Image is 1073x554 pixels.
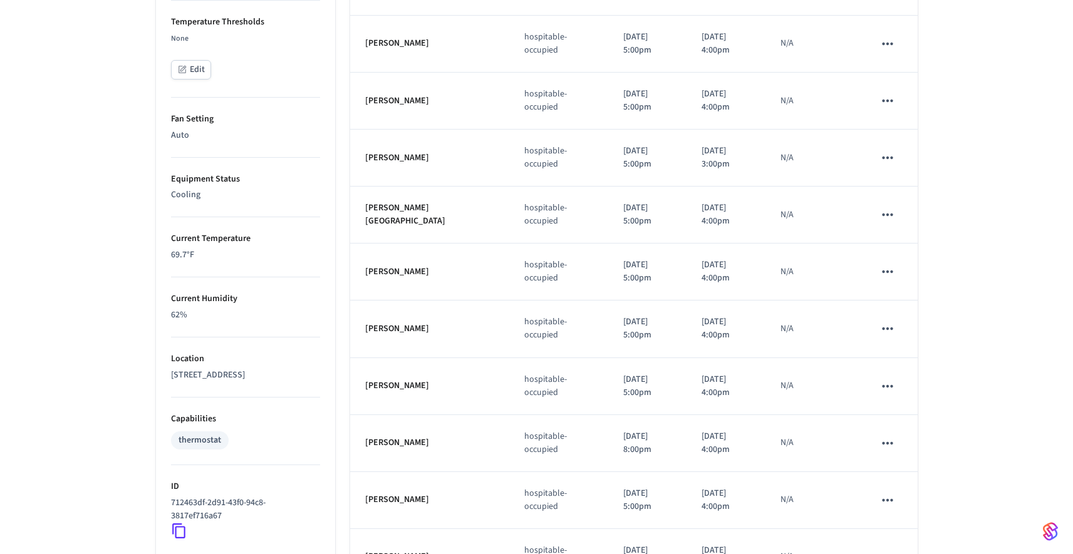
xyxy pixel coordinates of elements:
p: Fan Setting [171,113,320,126]
p: [PERSON_NAME] [365,37,495,50]
p: [PERSON_NAME] [365,151,495,165]
td: N/A [765,244,859,300]
span: None [171,33,189,44]
td: hospitable-occupied [509,358,608,415]
img: SeamLogoGradient.69752ec5.svg [1043,521,1058,541]
td: hospitable-occupied [509,73,608,130]
td: N/A [765,472,859,529]
p: [PERSON_NAME] [365,95,495,108]
p: [DATE] 4:00pm [702,430,750,456]
p: [DATE] 4:00pm [702,315,750,342]
p: 712463df-2d91-43f0-94c8-3817ef716a67 [171,496,315,523]
p: [DATE] 4:00pm [702,259,750,285]
td: hospitable-occupied [509,16,608,73]
p: Cooling [171,188,320,202]
td: N/A [765,73,859,130]
p: [DATE] 4:00pm [702,88,750,114]
p: Equipment Status [171,173,320,186]
p: Auto [171,129,320,142]
p: [DATE] 3:00pm [702,145,750,171]
p: [PERSON_NAME] [365,436,495,449]
p: [DATE] 5:00pm [623,88,671,114]
p: [DATE] 4:00pm [702,487,750,513]
p: [DATE] 4:00pm [702,373,750,399]
p: [PERSON_NAME] [365,322,495,336]
p: Current Humidity [171,292,320,305]
td: hospitable-occupied [509,415,608,472]
td: hospitable-occupied [509,187,608,244]
p: Capabilities [171,413,320,426]
p: [DATE] 5:00pm [623,202,671,228]
td: N/A [765,358,859,415]
p: [PERSON_NAME] [365,265,495,279]
p: [DATE] 5:00pm [623,373,671,399]
p: 69.7°F [171,249,320,262]
td: hospitable-occupied [509,244,608,300]
td: hospitable-occupied [509,130,608,187]
p: [DATE] 5:00pm [623,487,671,513]
p: [DATE] 4:00pm [702,31,750,57]
div: thermostat [179,434,221,447]
td: N/A [765,415,859,472]
p: Location [171,352,320,366]
p: Temperature Thresholds [171,16,320,29]
td: N/A [765,16,859,73]
p: [DATE] 5:00pm [623,315,671,342]
p: [DATE] 4:00pm [702,202,750,228]
td: N/A [765,300,859,357]
td: hospitable-occupied [509,472,608,529]
p: [DATE] 5:00pm [623,31,671,57]
p: Current Temperature [171,232,320,245]
p: 62% [171,309,320,322]
p: [STREET_ADDRESS] [171,369,320,382]
button: Edit [171,60,211,80]
p: [PERSON_NAME] [365,379,495,392]
p: [DATE] 5:00pm [623,145,671,171]
p: [PERSON_NAME][GEOGRAPHIC_DATA] [365,202,495,228]
p: [DATE] 8:00pm [623,430,671,456]
p: [PERSON_NAME] [365,493,495,506]
p: [DATE] 5:00pm [623,259,671,285]
p: ID [171,480,320,493]
td: N/A [765,187,859,244]
td: N/A [765,130,859,187]
td: hospitable-occupied [509,300,608,357]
